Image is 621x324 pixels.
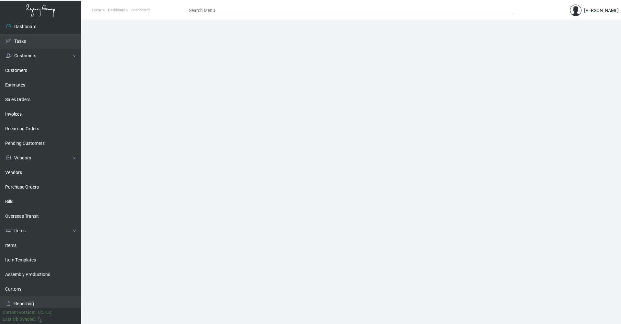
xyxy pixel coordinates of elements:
[584,7,619,14] div: [PERSON_NAME]
[3,316,36,323] div: Last Qb Synced:
[570,5,582,16] img: admin@bootstrapmaster.com
[131,8,150,12] span: Dashboards
[38,309,51,316] div: 0.51.2
[3,309,36,316] div: Current version:
[92,8,102,12] span: Home
[108,8,125,12] span: Dashboard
